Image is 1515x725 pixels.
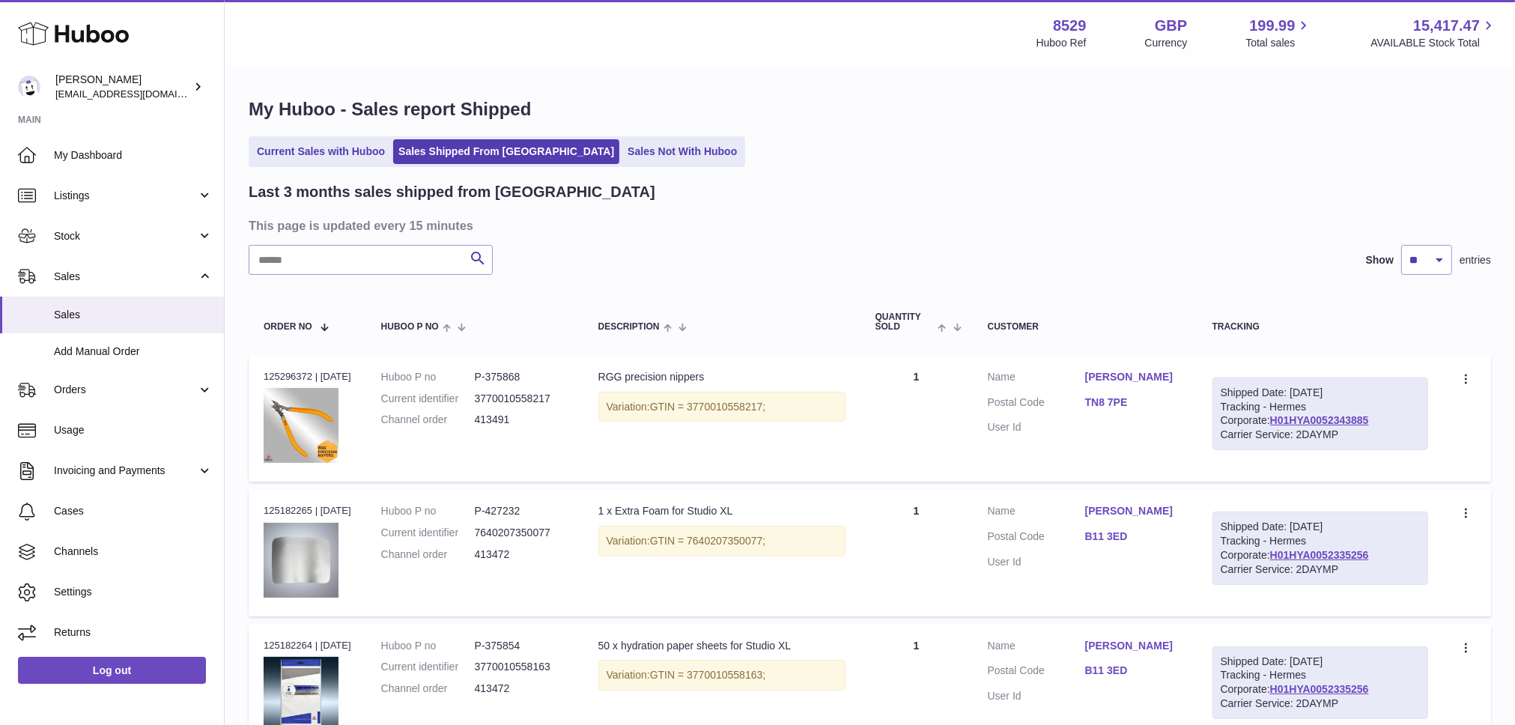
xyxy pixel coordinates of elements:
[54,544,213,559] span: Channels
[1366,253,1394,267] label: Show
[264,504,351,518] div: 125182265 | [DATE]
[1155,16,1187,36] strong: GBP
[1212,377,1428,451] div: Tracking - Hermes Corporate:
[252,139,390,164] a: Current Sales with Huboo
[475,504,568,518] dd: P-427232
[1221,562,1420,577] div: Carrier Service: 2DAYMP
[988,420,1085,434] dt: User Id
[264,523,338,598] img: everlasting-wet-palette-hydration-foam.jpg
[1036,36,1087,50] div: Huboo Ref
[988,395,1085,413] dt: Postal Code
[54,423,213,437] span: Usage
[381,547,475,562] dt: Channel order
[650,535,766,547] span: GTIN = 7640207350077;
[381,322,439,332] span: Huboo P no
[393,139,619,164] a: Sales Shipped From [GEOGRAPHIC_DATA]
[598,526,845,556] div: Variation:
[55,73,190,101] div: [PERSON_NAME]
[650,401,766,413] span: GTIN = 3770010558217;
[475,547,568,562] dd: 413472
[475,682,568,696] dd: 413472
[1245,16,1312,50] a: 199.99 Total sales
[988,555,1085,569] dt: User Id
[475,413,568,427] dd: 413491
[1053,16,1087,36] strong: 8529
[860,355,973,482] td: 1
[598,660,845,691] div: Variation:
[1085,639,1182,653] a: [PERSON_NAME]
[1145,36,1188,50] div: Currency
[988,504,1085,522] dt: Name
[55,88,220,100] span: [EMAIL_ADDRESS][DOMAIN_NAME]
[988,689,1085,703] dt: User Id
[54,504,213,518] span: Cases
[475,392,568,406] dd: 3770010558217
[598,370,845,384] div: RGG precision nippers
[381,639,475,653] dt: Huboo P no
[1085,664,1182,678] a: B11 3ED
[1221,697,1420,711] div: Carrier Service: 2DAYMP
[988,639,1085,657] dt: Name
[1085,530,1182,544] a: B11 3ED
[1085,370,1182,384] a: [PERSON_NAME]
[381,526,475,540] dt: Current identifier
[1221,386,1420,400] div: Shipped Date: [DATE]
[1221,520,1420,534] div: Shipped Date: [DATE]
[988,322,1182,332] div: Customer
[1212,646,1428,720] div: Tracking - Hermes Corporate:
[475,370,568,384] dd: P-375868
[860,489,973,616] td: 1
[1221,428,1420,442] div: Carrier Service: 2DAYMP
[1270,549,1369,561] a: H01HYA0052335256
[1212,322,1428,332] div: Tracking
[54,148,213,163] span: My Dashboard
[54,464,197,478] span: Invoicing and Payments
[54,270,197,284] span: Sales
[598,639,845,653] div: 50 x hydration paper sheets for Studio XL
[988,664,1085,682] dt: Postal Code
[249,97,1491,121] h1: My Huboo - Sales report Shipped
[622,139,742,164] a: Sales Not With Huboo
[54,625,213,640] span: Returns
[475,639,568,653] dd: P-375854
[54,308,213,322] span: Sales
[54,229,197,243] span: Stock
[1270,414,1369,426] a: H01HYA0052343885
[249,217,1487,234] h3: This page is updated every 15 minutes
[650,669,766,681] span: GTIN = 3770010558163;
[264,639,351,652] div: 125182264 | [DATE]
[381,392,475,406] dt: Current identifier
[598,504,845,518] div: 1 x Extra Foam for Studio XL
[988,530,1085,547] dt: Postal Code
[381,504,475,518] dt: Huboo P no
[1270,683,1369,695] a: H01HYA0052335256
[264,388,338,463] img: RGG-nippers-cutter-miniature-precision-tool.jpg
[1221,655,1420,669] div: Shipped Date: [DATE]
[475,526,568,540] dd: 7640207350077
[54,189,197,203] span: Listings
[264,370,351,383] div: 125296372 | [DATE]
[1370,16,1497,50] a: 15,417.47 AVAILABLE Stock Total
[1212,512,1428,585] div: Tracking - Hermes Corporate:
[381,413,475,427] dt: Channel order
[1460,253,1491,267] span: entries
[1085,395,1182,410] a: TN8 7PE
[875,312,935,332] span: Quantity Sold
[988,370,1085,388] dt: Name
[264,322,312,332] span: Order No
[381,660,475,674] dt: Current identifier
[1370,36,1497,50] span: AVAILABLE Stock Total
[54,585,213,599] span: Settings
[598,322,660,332] span: Description
[381,682,475,696] dt: Channel order
[54,345,213,359] span: Add Manual Order
[1085,504,1182,518] a: [PERSON_NAME]
[1413,16,1480,36] span: 15,417.47
[1249,16,1295,36] span: 199.99
[249,182,655,202] h2: Last 3 months sales shipped from [GEOGRAPHIC_DATA]
[18,76,40,98] img: admin@redgrass.ch
[475,660,568,674] dd: 3770010558163
[381,370,475,384] dt: Huboo P no
[54,383,197,397] span: Orders
[598,392,845,422] div: Variation:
